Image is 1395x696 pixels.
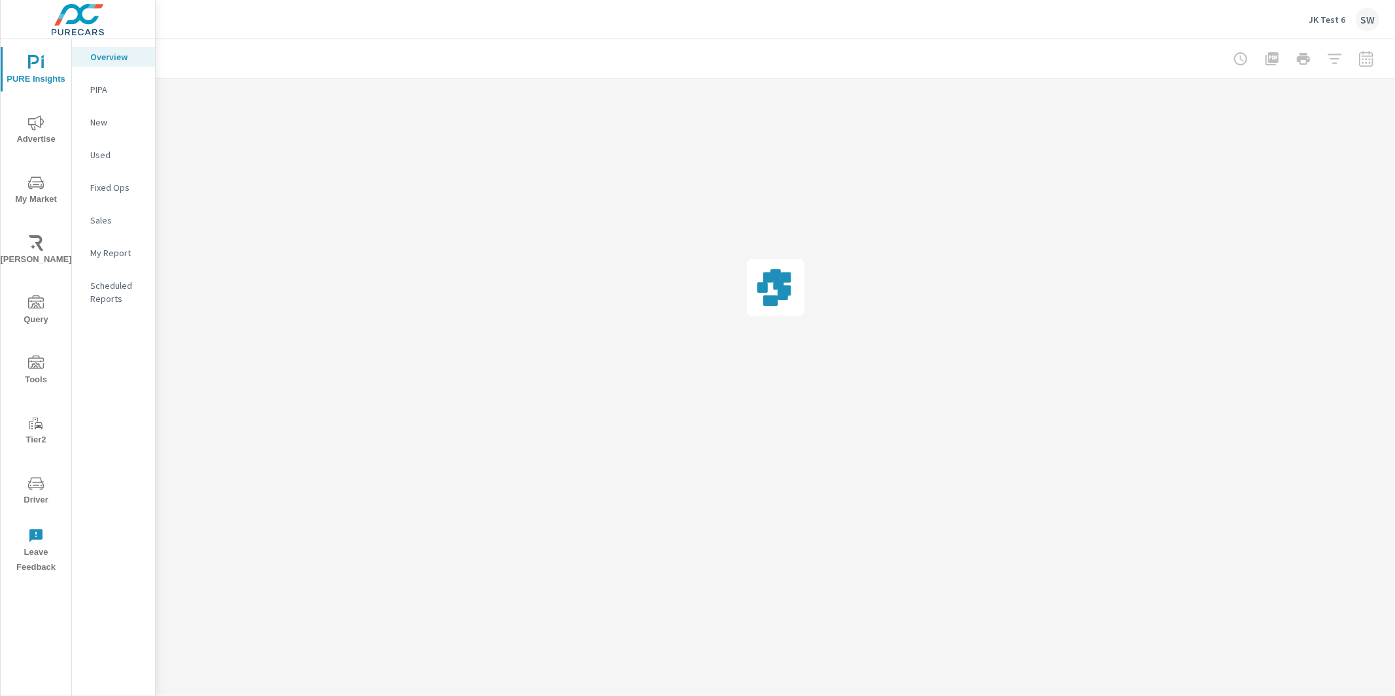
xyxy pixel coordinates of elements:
[90,116,145,129] p: New
[5,235,67,267] span: [PERSON_NAME]
[5,356,67,388] span: Tools
[90,148,145,161] p: Used
[90,214,145,227] p: Sales
[90,83,145,96] p: PIPA
[5,295,67,327] span: Query
[5,528,67,575] span: Leave Feedback
[5,115,67,147] span: Advertise
[72,210,155,230] div: Sales
[5,55,67,87] span: PURE Insights
[72,276,155,308] div: Scheduled Reports
[72,243,155,263] div: My Report
[72,47,155,67] div: Overview
[1356,8,1379,31] div: SW
[72,145,155,165] div: Used
[1309,14,1345,25] p: JK Test 6
[72,112,155,132] div: New
[90,246,145,259] p: My Report
[5,416,67,448] span: Tier2
[90,181,145,194] p: Fixed Ops
[90,279,145,305] p: Scheduled Reports
[5,175,67,207] span: My Market
[90,50,145,63] p: Overview
[72,178,155,197] div: Fixed Ops
[72,80,155,99] div: PIPA
[5,476,67,508] span: Driver
[1,39,71,580] div: nav menu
